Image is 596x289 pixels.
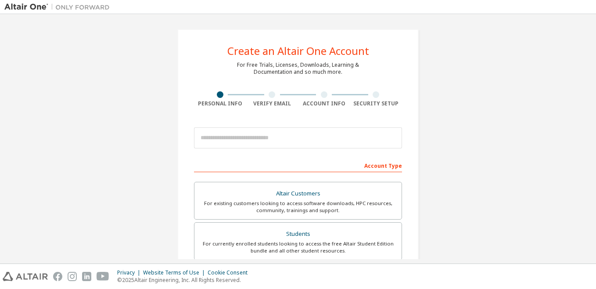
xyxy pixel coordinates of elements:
[53,272,62,281] img: facebook.svg
[200,188,396,200] div: Altair Customers
[68,272,77,281] img: instagram.svg
[194,158,402,172] div: Account Type
[350,100,402,107] div: Security Setup
[117,269,143,276] div: Privacy
[298,100,350,107] div: Account Info
[200,240,396,254] div: For currently enrolled students looking to access the free Altair Student Edition bundle and all ...
[200,200,396,214] div: For existing customers looking to access software downloads, HPC resources, community, trainings ...
[3,272,48,281] img: altair_logo.svg
[208,269,253,276] div: Cookie Consent
[143,269,208,276] div: Website Terms of Use
[4,3,114,11] img: Altair One
[200,228,396,240] div: Students
[117,276,253,284] p: © 2025 Altair Engineering, Inc. All Rights Reserved.
[237,61,359,76] div: For Free Trials, Licenses, Downloads, Learning & Documentation and so much more.
[82,272,91,281] img: linkedin.svg
[246,100,298,107] div: Verify Email
[97,272,109,281] img: youtube.svg
[227,46,369,56] div: Create an Altair One Account
[194,100,246,107] div: Personal Info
